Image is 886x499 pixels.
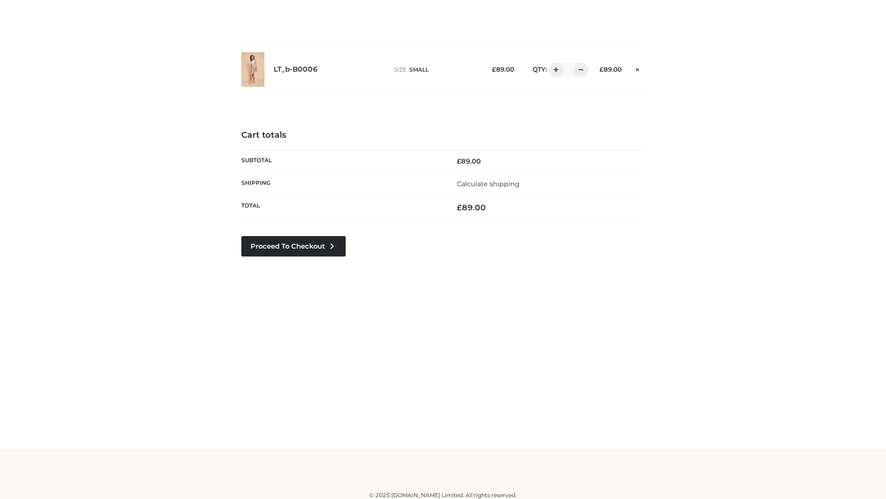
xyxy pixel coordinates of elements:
bdi: 89.00 [492,66,514,73]
a: LT_b-B0006 [274,65,318,74]
th: Shipping [241,172,443,195]
bdi: 89.00 [457,203,486,212]
bdi: 89.00 [599,66,622,73]
a: Calculate shipping [457,180,520,188]
p: size : [394,66,478,74]
div: QTY: [523,62,585,77]
span: SMALL [409,66,429,73]
span: £ [457,157,461,165]
a: Remove this item [631,62,645,74]
h4: Cart totals [241,130,645,140]
a: Proceed to Checkout [241,236,346,256]
th: Subtotal [241,150,443,172]
span: £ [599,66,604,73]
span: £ [492,66,496,73]
th: Total [241,195,443,220]
bdi: 89.00 [457,157,481,165]
span: £ [457,203,462,212]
